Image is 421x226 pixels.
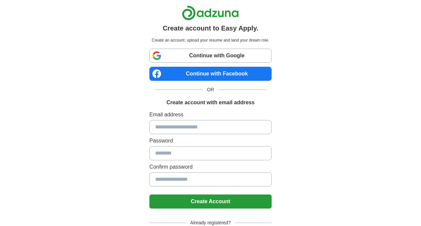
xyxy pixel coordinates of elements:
button: Create Account [149,194,272,209]
img: Adzuna logo [182,5,239,20]
h1: Create account to Easy Apply. [163,23,259,33]
a: Continue with Facebook [149,67,272,81]
label: Email address [149,111,272,119]
span: OR [203,86,218,93]
a: Continue with Google [149,49,272,63]
label: Password [149,137,272,145]
label: Confirm password [149,163,272,171]
h1: Create account with email address [166,99,255,107]
p: Create an account, upload your resume and land your dream role. [151,37,270,43]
